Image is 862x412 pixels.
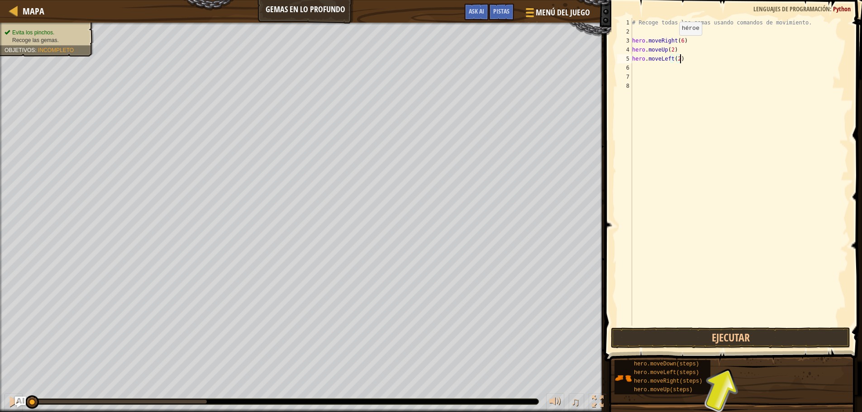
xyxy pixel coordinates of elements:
div: 5 [617,54,632,63]
button: Ejecutar [611,327,850,348]
span: Objetivos [5,47,35,53]
span: hero.moveDown(steps) [634,361,699,367]
span: Incompleto [38,47,74,53]
span: Mapa [23,5,44,17]
span: Menú del Juego [536,7,590,19]
div: 1 [617,18,632,27]
span: : [830,5,833,13]
span: ♫ [571,395,580,408]
span: hero.moveRight(steps) [634,378,702,384]
div: 2 [617,27,632,36]
div: 8 [617,81,632,90]
button: Ask AI [15,397,26,407]
code: héroe [682,25,700,32]
span: Ask AI [469,7,484,15]
button: ♫ [569,393,584,412]
button: Ajustar el volúmen [546,393,564,412]
button: Ctrl + P: Pause [5,393,23,412]
li: Evita los pinchos. [5,29,87,37]
span: Lenguajes de programación [753,5,830,13]
div: 3 [617,36,632,45]
span: Recoge las gemas. [12,37,59,43]
span: : [35,47,38,53]
div: 4 [617,45,632,54]
a: Mapa [18,5,44,17]
button: Ask AI [464,4,489,20]
span: hero.moveUp(steps) [634,387,693,393]
span: Pistas [493,7,510,15]
span: Python [833,5,851,13]
button: Menú del Juego [519,4,595,25]
li: Recoge las gemas. [5,37,87,44]
button: Cambia a pantalla completa. [589,393,607,412]
div: 6 [617,63,632,72]
img: portrait.png [614,369,632,387]
span: Evita los pinchos. [12,29,54,36]
div: 7 [617,72,632,81]
span: hero.moveLeft(steps) [634,369,699,376]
